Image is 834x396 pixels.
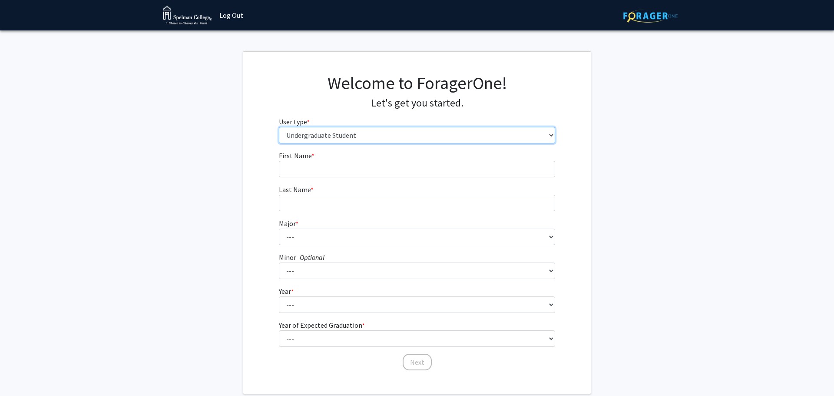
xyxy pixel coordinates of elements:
[7,357,37,389] iframe: Chat
[279,97,556,110] h4: Let's get you started.
[279,286,294,296] label: Year
[623,9,678,23] img: ForagerOne Logo
[279,151,311,160] span: First Name
[279,218,298,229] label: Major
[279,320,365,330] label: Year of Expected Graduation
[163,6,212,25] img: Spelman College Logo
[296,253,324,262] i: - Optional
[403,354,432,370] button: Next
[279,185,311,194] span: Last Name
[279,116,310,127] label: User type
[279,252,324,263] label: Minor
[279,73,556,93] h1: Welcome to ForagerOne!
